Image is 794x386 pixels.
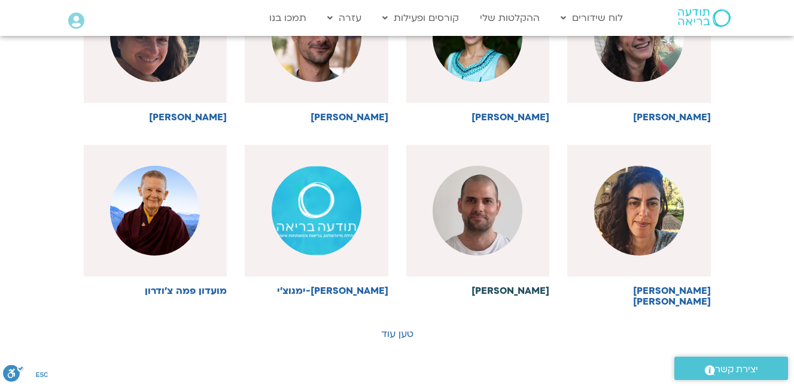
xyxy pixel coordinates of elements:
[678,9,731,27] img: תודעה בריאה
[433,166,522,256] img: %D7%93%D7%A7%D7%9C-jpg.avif
[245,112,388,123] h6: [PERSON_NAME]
[567,285,711,307] h6: [PERSON_NAME] [PERSON_NAME]
[272,166,361,256] img: default.png
[674,357,788,380] a: יצירת קשר
[84,145,227,296] a: מועדון פמה צ'ודרון
[84,285,227,296] h6: מועדון פמה צ'ודרון
[321,7,367,29] a: עזרה
[245,285,388,296] h6: [PERSON_NAME]-ימגוצ'י
[567,112,711,123] h6: [PERSON_NAME]
[567,145,711,307] a: [PERSON_NAME] [PERSON_NAME]
[110,166,200,256] img: pema-for-teacher-page.png
[406,112,550,123] h6: [PERSON_NAME]
[84,112,227,123] h6: [PERSON_NAME]
[245,145,388,296] a: [PERSON_NAME]-ימגוצ'י
[555,7,629,29] a: לוח שידורים
[715,361,758,378] span: יצירת קשר
[381,327,413,341] a: טען עוד
[263,7,312,29] a: תמכו בנו
[474,7,546,29] a: ההקלטות שלי
[406,285,550,296] h6: [PERSON_NAME]
[594,166,684,256] img: %D7%A1%D7%99%D7%95%D7%9F-%D7%A2%D7%9E%D7%95%D7%93-%D7%9E%D7%A8%D7%A6%D7%94.png
[406,145,550,296] a: [PERSON_NAME]
[376,7,465,29] a: קורסים ופעילות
